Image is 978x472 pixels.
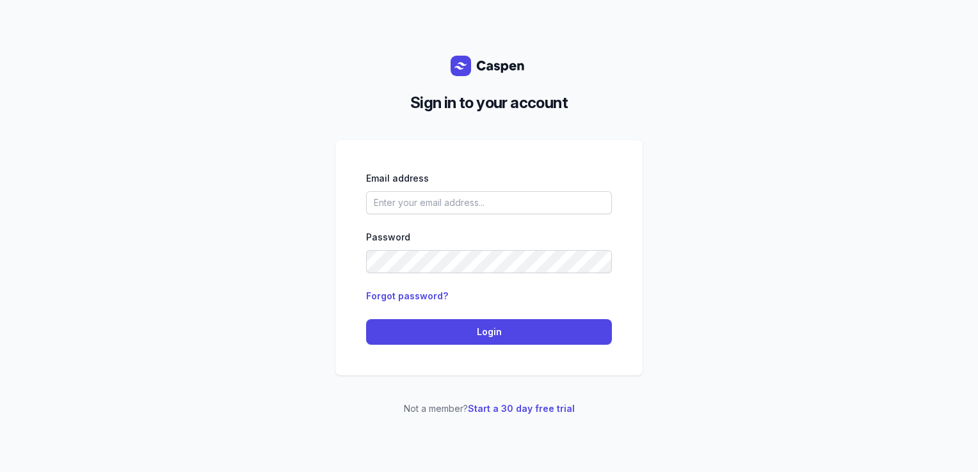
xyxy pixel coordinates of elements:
[346,91,632,114] h2: Sign in to your account
[366,230,612,245] div: Password
[335,401,643,416] p: Not a member?
[366,290,448,301] a: Forgot password?
[366,191,612,214] input: Enter your email address...
[366,171,612,186] div: Email address
[468,403,575,414] a: Start a 30 day free trial
[374,324,604,340] span: Login
[366,319,612,345] button: Login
